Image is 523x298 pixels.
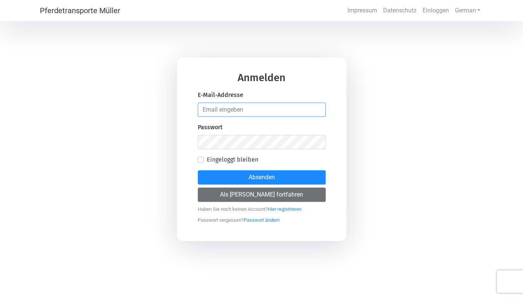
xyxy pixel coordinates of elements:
a: German [452,3,483,18]
input: Email eingeben [198,103,326,117]
a: Passwort ändern [244,213,280,223]
p: Passwort vergessen ? [198,213,326,224]
a: Pferdetransporte Müller [40,3,120,18]
a: Impressum [344,3,380,18]
button: Als [PERSON_NAME] fortfahren [198,188,326,202]
p: Haben Sie noch keinen Account ? [198,202,326,213]
label: Passwort [198,123,223,132]
button: Absenden [198,170,326,185]
a: Hier registrieren [268,203,302,212]
label: E-Mail-Addresse [198,91,243,100]
label: Eingeloggt bleiben [207,155,258,164]
a: Einloggen [419,3,452,18]
h3: Anmelden [198,73,326,91]
a: Datenschutz [380,3,419,18]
